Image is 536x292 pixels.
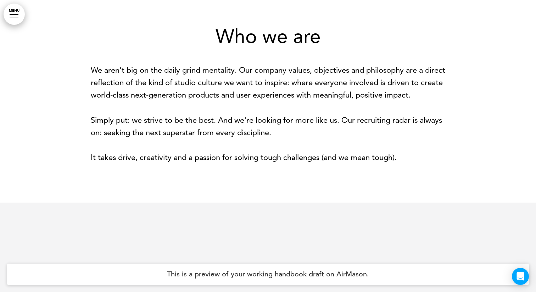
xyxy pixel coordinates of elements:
[7,264,529,285] h4: This is a preview of your working handbook draft on AirMason.
[4,4,25,25] a: MENU
[91,27,445,46] h1: Who we are
[512,268,529,285] div: Open Intercom Messenger
[91,114,445,139] p: Simply put: we strive to be the best. And we're looking for more like us. Our recruiting radar is...
[91,64,445,101] p: We aren't big on the daily grind mentality. Our company values, objectives and philosophy are a d...
[91,151,445,164] p: It takes drive, creativity and a passion for solving tough challenges (and we mean tough).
